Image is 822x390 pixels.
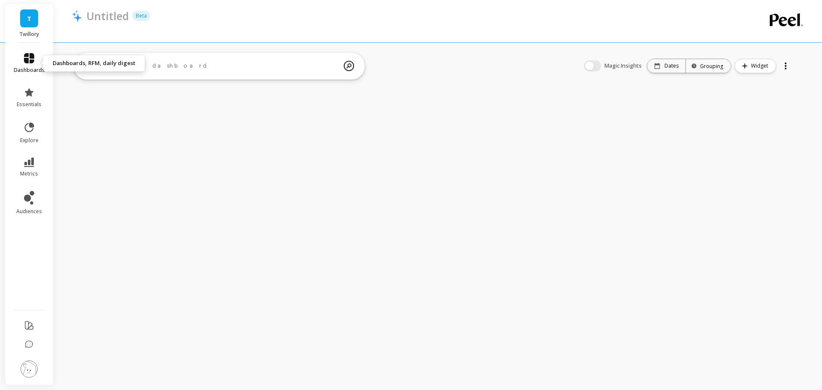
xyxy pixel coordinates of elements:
p: Beta [132,11,150,21]
span: audiences [16,208,42,215]
button: Widget [735,59,776,73]
p: Twillory [14,31,45,38]
span: Widget [751,62,771,70]
img: profile picture [21,360,38,378]
img: header icon [72,10,82,22]
span: metrics [20,170,38,177]
span: dashboards [14,67,45,74]
img: magic search icon [344,54,354,77]
div: Grouping [694,62,723,70]
span: essentials [17,101,42,108]
span: Magic Insights [605,62,643,70]
p: Dates [664,63,679,69]
span: T [27,14,31,24]
span: explore [20,137,39,144]
p: Untitled [86,9,129,23]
